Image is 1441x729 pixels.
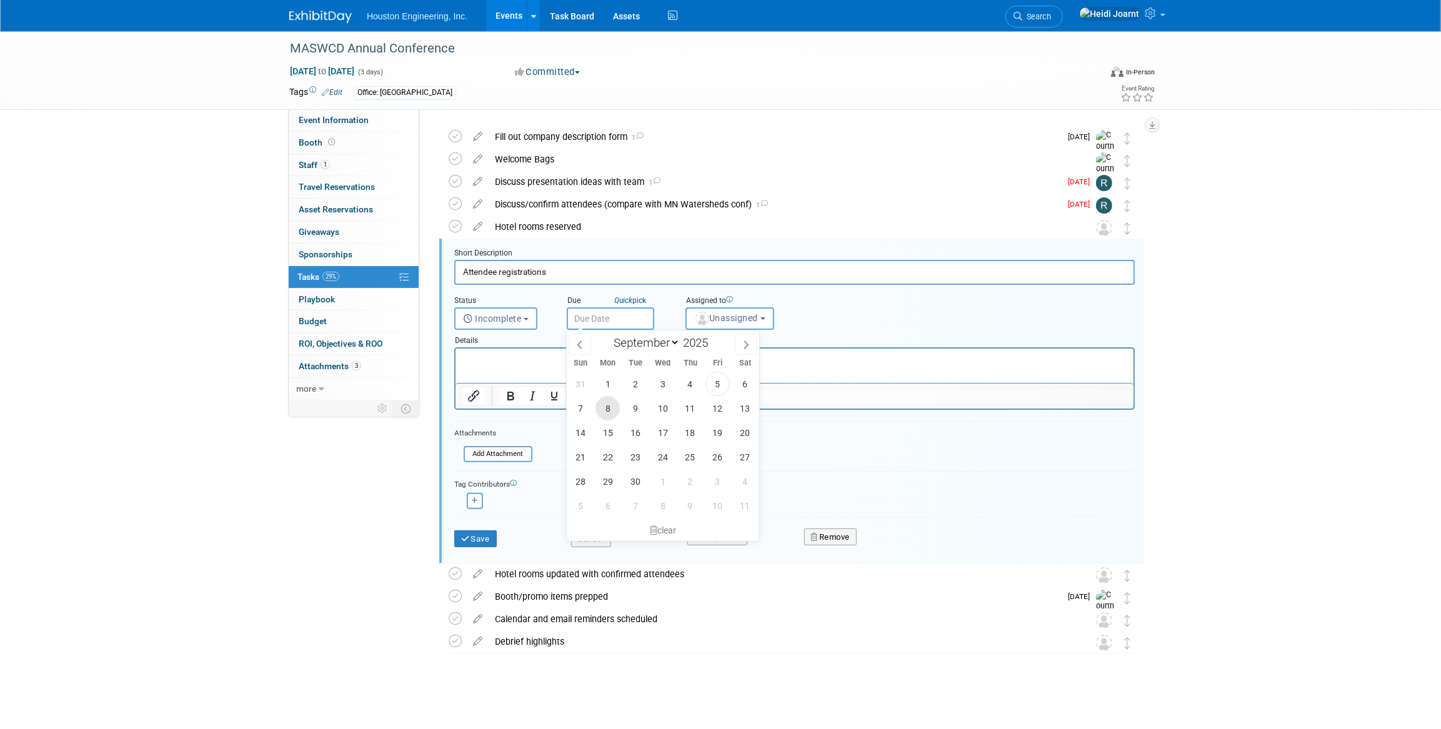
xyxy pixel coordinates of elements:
[467,568,489,580] a: edit
[321,160,330,169] span: 1
[651,396,675,420] span: September 10, 2025
[467,176,489,187] a: edit
[644,179,661,187] span: 1
[686,295,842,307] div: Assigned to
[394,400,419,417] td: Toggle Event Tabs
[454,295,548,307] div: Status
[596,420,620,445] span: September 15, 2025
[289,266,419,288] a: Tasks29%
[522,387,543,405] button: Italic
[289,86,342,100] td: Tags
[1068,177,1096,186] span: [DATE]
[651,372,675,396] span: September 3, 2025
[467,591,489,602] a: edit
[651,445,675,469] span: September 24, 2025
[596,372,620,396] span: September 1, 2025
[1096,567,1112,583] img: Unassigned
[289,333,419,355] a: ROI, Objectives & ROO
[1124,637,1130,649] i: Move task
[567,359,594,367] span: Sun
[678,420,702,445] span: September 18, 2025
[733,420,757,445] span: September 20, 2025
[289,11,352,23] img: ExhibitDay
[299,316,327,326] span: Budget
[1068,132,1096,141] span: [DATE]
[651,420,675,445] span: September 17, 2025
[678,372,702,396] span: September 4, 2025
[596,469,620,493] span: September 29, 2025
[372,400,394,417] td: Personalize Event Tab Strip
[352,361,361,370] span: 3
[649,359,677,367] span: Wed
[567,295,667,307] div: Due
[467,199,489,210] a: edit
[1079,7,1140,21] img: Heidi Joarnt
[1068,200,1096,209] span: [DATE]
[596,493,620,518] span: October 6, 2025
[456,349,1134,383] iframe: Rich Text Area
[454,307,537,330] button: Incomplete
[299,182,375,192] span: Travel Reservations
[299,160,330,170] span: Staff
[454,477,1135,490] div: Tag Contributors
[489,631,1071,652] div: Debrief highlights
[489,586,1060,607] div: Booth/promo items prepped
[467,131,489,142] a: edit
[289,221,419,243] a: Giveaways
[299,249,352,259] span: Sponsorships
[651,469,675,493] span: October 1, 2025
[567,520,759,541] div: clear
[678,469,702,493] span: October 2, 2025
[299,137,337,147] span: Booth
[686,307,774,330] button: Unassigned
[706,396,730,420] span: September 12, 2025
[289,66,355,77] span: [DATE] [DATE]
[706,469,730,493] span: October 3, 2025
[289,176,419,198] a: Travel Reservations
[299,204,373,214] span: Asset Reservations
[1026,65,1155,84] div: Event Format
[297,272,339,282] span: Tasks
[489,563,1071,585] div: Hotel rooms updated with confirmed attendees
[463,387,484,405] button: Insert/edit link
[1096,612,1112,628] img: Unassigned
[733,445,757,469] span: September 27, 2025
[680,335,717,350] input: Year
[704,359,732,367] span: Fri
[299,115,369,125] span: Event Information
[316,66,328,76] span: to
[627,134,644,142] span: 1
[289,289,419,310] a: Playbook
[299,361,361,371] span: Attachments
[322,272,339,281] span: 29%
[289,132,419,154] a: Booth
[299,227,339,237] span: Giveaways
[1096,152,1115,207] img: Courtney Grandbois
[489,216,1071,237] div: Hotel rooms reserved
[1124,200,1130,212] i: Move task
[568,469,592,493] span: September 28, 2025
[1124,132,1130,144] i: Move task
[706,420,730,445] span: September 19, 2025
[367,11,467,21] span: Houston Engineering, Inc.
[454,260,1135,284] input: Name of task or a short description
[733,493,757,518] span: October 11, 2025
[467,221,489,232] a: edit
[289,355,419,377] a: Attachments3
[1096,130,1115,185] img: Courtney Grandbois
[1068,592,1096,601] span: [DATE]
[733,469,757,493] span: October 4, 2025
[752,201,768,209] span: 1
[1124,615,1130,627] i: Move task
[1124,177,1130,189] i: Move task
[489,608,1071,630] div: Calendar and email reminders scheduled
[467,613,489,625] a: edit
[1111,67,1124,77] img: Format-Inperson.png
[1005,6,1063,27] a: Search
[623,372,647,396] span: September 2, 2025
[623,445,647,469] span: September 23, 2025
[357,68,383,76] span: (3 days)
[623,396,647,420] span: September 9, 2025
[454,530,497,548] button: Save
